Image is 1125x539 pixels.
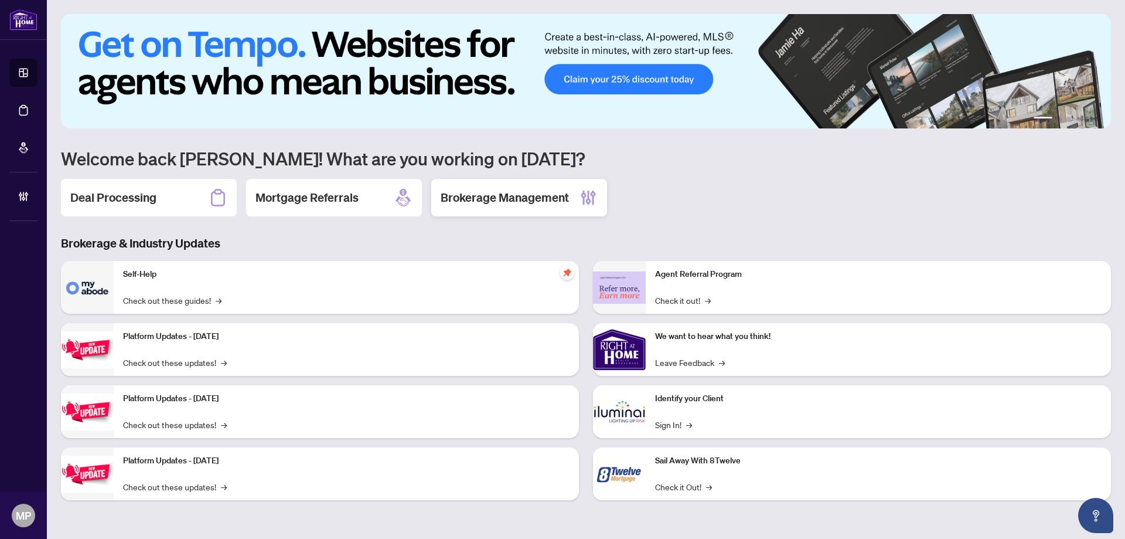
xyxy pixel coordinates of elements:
[719,356,725,369] span: →
[255,189,359,206] h2: Mortgage Referrals
[16,507,31,524] span: MP
[123,356,227,369] a: Check out these updates!→
[61,14,1111,128] img: Slide 0
[221,356,227,369] span: →
[61,394,114,430] img: Platform Updates - July 8, 2025
[655,418,692,431] a: Sign In!→
[123,330,570,343] p: Platform Updates - [DATE]
[655,268,1102,281] p: Agent Referral Program
[593,323,646,376] img: We want to hear what you think!
[1057,117,1062,121] button: 2
[706,480,712,493] span: →
[61,261,114,314] img: Self-Help
[123,268,570,281] p: Self-Help
[560,266,574,280] span: pushpin
[593,272,646,304] img: Agent Referral Program
[1076,117,1080,121] button: 4
[1034,117,1052,121] button: 1
[1066,117,1071,121] button: 3
[123,455,570,467] p: Platform Updates - [DATE]
[1085,117,1090,121] button: 5
[221,418,227,431] span: →
[70,189,156,206] h2: Deal Processing
[61,147,1111,170] h1: Welcome back [PERSON_NAME]! What are you working on [DATE]?
[1095,117,1099,121] button: 6
[123,480,227,493] a: Check out these updates!→
[655,294,711,307] a: Check it out!→
[655,480,712,493] a: Check it Out!→
[216,294,221,307] span: →
[221,480,227,493] span: →
[441,189,569,206] h2: Brokerage Management
[123,418,227,431] a: Check out these updates!→
[655,392,1102,405] p: Identify your Client
[61,235,1111,252] h3: Brokerage & Industry Updates
[123,294,221,307] a: Check out these guides!→
[9,9,37,30] img: logo
[61,331,114,368] img: Platform Updates - July 21, 2025
[123,392,570,405] p: Platform Updates - [DATE]
[655,356,725,369] a: Leave Feedback→
[705,294,711,307] span: →
[1078,498,1113,533] button: Open asap
[593,448,646,500] img: Sail Away With 8Twelve
[655,330,1102,343] p: We want to hear what you think!
[593,385,646,438] img: Identify your Client
[61,456,114,493] img: Platform Updates - June 23, 2025
[686,418,692,431] span: →
[655,455,1102,467] p: Sail Away With 8Twelve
